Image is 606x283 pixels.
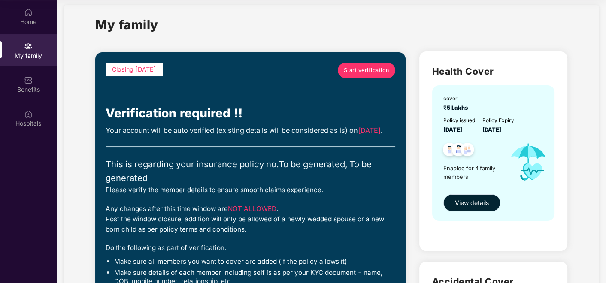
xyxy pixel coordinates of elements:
span: NOT ALLOWED [228,205,276,213]
li: Make sure all members you want to cover are added (if the policy allows it) [114,257,395,266]
div: Policy issued [443,117,475,125]
span: [DATE] [482,126,501,133]
div: This is regarding your insurance policy no. To be generated, To be generated [106,157,395,185]
img: svg+xml;base64,PHN2ZyB4bWxucz0iaHR0cDovL3d3dy53My5vcmcvMjAwMC9zdmciIHdpZHRoPSI0OC45NDMiIGhlaWdodD... [457,140,478,161]
div: Policy Expiry [482,117,514,125]
span: [DATE] [358,126,381,135]
div: Please verify the member details to ensure smooth claims experience. [106,185,395,195]
div: Any changes after this time window are . Post the window closure, addition will only be allowed o... [106,204,395,235]
span: [DATE] [443,126,462,133]
img: svg+xml;base64,PHN2ZyBpZD0iSG9tZSIgeG1sbnM9Imh0dHA6Ly93d3cudzMub3JnLzIwMDAvc3ZnIiB3aWR0aD0iMjAiIG... [24,8,33,17]
h1: My family [95,15,158,34]
div: Verification required !! [106,104,395,123]
span: View details [455,198,489,208]
span: Enabled for 4 family members [443,164,503,181]
img: svg+xml;base64,PHN2ZyB4bWxucz0iaHR0cDovL3d3dy53My5vcmcvMjAwMC9zdmciIHdpZHRoPSI0OC45NDMiIGhlaWdodD... [439,140,460,161]
div: Your account will be auto verified (existing details will be considered as is) on . [106,125,395,136]
div: cover [443,95,470,103]
img: svg+xml;base64,PHN2ZyB3aWR0aD0iMjAiIGhlaWdodD0iMjAiIHZpZXdCb3g9IjAgMCAyMCAyMCIgZmlsbD0ibm9uZSIgeG... [24,42,33,51]
span: Closing [DATE] [112,66,156,73]
img: svg+xml;base64,PHN2ZyB4bWxucz0iaHR0cDovL3d3dy53My5vcmcvMjAwMC9zdmciIHdpZHRoPSI0OC45NDMiIGhlaWdodD... [448,140,469,161]
div: Do the following as part of verification: [106,243,395,253]
span: Start verification [344,66,389,75]
button: View details [443,194,500,211]
img: icon [503,134,554,190]
img: svg+xml;base64,PHN2ZyBpZD0iSG9zcGl0YWxzIiB4bWxucz0iaHR0cDovL3d3dy53My5vcmcvMjAwMC9zdmciIHdpZHRoPS... [24,110,33,118]
img: svg+xml;base64,PHN2ZyBpZD0iQmVuZWZpdHMiIHhtbG5zPSJodHRwOi8vd3d3LnczLm9yZy8yMDAwL3N2ZyIgd2lkdGg9Ij... [24,76,33,84]
span: ₹5 Lakhs [443,104,470,111]
a: Start verification [338,63,395,78]
h2: Health Cover [432,64,554,78]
